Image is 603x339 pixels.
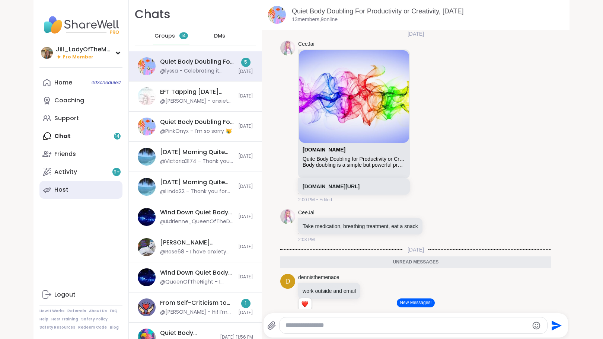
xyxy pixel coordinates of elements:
[238,68,253,75] span: [DATE]
[303,156,405,162] div: Quite Body Doubling for Productivity or Creativity
[160,128,232,135] div: @PinkOnyx - I’m so sorry 😿
[160,67,234,75] div: @lyssa - Celebrating it [DATE] on sharewell but it’s actually [DATE] !
[39,145,122,163] a: Friends
[160,248,234,256] div: @Rose68 - I have anxiety some [MEDICAL_DATA] and fears
[303,147,345,153] a: Attachment
[54,96,84,105] div: Coaching
[298,274,339,281] a: dennisthemenace
[89,308,107,314] a: About Us
[285,322,529,329] textarea: Type your message
[298,196,315,203] span: 2:00 PM
[280,41,295,55] img: https://sharewell-space-live.sfo3.digitaloceanspaces.com/user-generated/319f92ac-30dd-45a4-9c55-e...
[39,109,122,127] a: Support
[298,236,315,243] span: 2:03 PM
[138,298,156,316] img: From Self-Criticism to Self-Love, Sep 14
[238,93,253,99] span: [DATE]
[298,41,315,48] a: CeeJai
[54,291,76,299] div: Logout
[301,301,309,307] button: Reactions: love
[160,58,234,66] div: Quiet Body Doubling For Productivity or Creativity, [DATE]
[238,244,253,250] span: [DATE]
[54,168,77,176] div: Activity
[160,97,234,105] div: @[PERSON_NAME] - anxiety from a 7 to a 5
[238,183,253,190] span: [DATE]
[160,218,234,226] div: @Adrienne_QueenOfTheDawn - Hope you have a good [DATE] [PERSON_NAME]! 🌸
[67,308,86,314] a: Referrals
[292,7,464,15] a: Quiet Body Doubling For Productivity or Creativity, [DATE]
[316,196,318,203] span: •
[292,16,338,23] p: 13 members, 9 online
[319,196,332,203] span: Edited
[63,54,93,60] span: Pro Member
[91,80,121,86] span: 40 Scheduled
[397,298,434,307] button: New Messages!
[280,209,295,224] img: https://sharewell-space-live.sfo3.digitaloceanspaces.com/user-generated/319f92ac-30dd-45a4-9c55-e...
[39,325,75,330] a: Safety Resources
[138,238,156,256] img: Wolff Wizard’s 300th Session Special!, Sep 12
[241,299,251,308] div: 1
[160,178,234,186] div: [DATE] Morning Quite Body Doubling , [DATE]
[54,150,76,158] div: Friends
[303,183,360,189] a: [DOMAIN_NAME][URL]
[160,118,234,126] div: Quiet Body Doubling For Productivity or Creativity, [DATE]
[160,278,234,286] div: @QueenOfTheNight - I finished my book. The bad guys lost and the good guys won. 🥳
[303,287,356,295] p: work outside and email
[303,223,418,230] p: Take medication, breathing treatment, eat a snack
[238,310,253,316] span: [DATE]
[138,148,156,166] img: Saturday Morning Quite Body Doubling Part , Sep 13
[268,6,286,24] img: Quiet Body Doubling For Productivity or Creativity, Sep 13
[39,317,48,322] a: Help
[138,178,156,196] img: Saturday Morning Quite Body Doubling , Sep 13
[39,286,122,304] a: Logout
[280,256,551,268] div: Unread messages
[54,114,79,122] div: Support
[160,329,216,337] div: Quiet Body Doubling -[DATE] Evening Pt 2, [DATE]
[39,181,122,199] a: Host
[160,188,234,195] div: @Linda22 - Thank you for hosting CeeJai!
[54,79,72,87] div: Home
[532,321,541,330] button: Emoji picker
[138,57,156,75] img: Quiet Body Doubling For Productivity or Creativity, Sep 13
[238,274,253,280] span: [DATE]
[160,308,234,316] div: @[PERSON_NAME] - Hi! I’m just now seeing your message. I’m glad you’re here! I’ll look forward to...
[138,268,156,286] img: Wind Down Quiet Body Doubling - Friday, Sep 12
[135,6,170,23] h1: Chats
[160,88,234,96] div: EFT Tapping [DATE] Practice, [DATE]
[81,317,108,322] a: Safety Policy
[214,32,225,40] span: DMs
[51,317,78,322] a: Host Training
[238,214,253,220] span: [DATE]
[238,123,253,129] span: [DATE]
[39,12,122,38] img: ShareWell Nav Logo
[238,153,253,160] span: [DATE]
[154,32,175,40] span: Groups
[39,308,64,314] a: How It Works
[403,246,428,253] span: [DATE]
[241,58,251,67] div: 5
[160,299,234,307] div: From Self-Criticism to Self-Love, [DATE]
[548,317,564,334] button: Send
[39,74,122,92] a: Home40Scheduled
[110,325,119,330] a: Blog
[114,169,120,175] span: 9 +
[138,87,156,105] img: EFT Tapping Saturday Practice, Sep 13
[110,308,118,314] a: FAQ
[54,186,68,194] div: Host
[285,276,290,287] span: d
[160,239,234,247] div: [PERSON_NAME] Wizard’s 300th Session Special!, [DATE]
[403,30,428,38] span: [DATE]
[56,45,112,54] div: Jill_LadyOfTheMountain
[41,47,53,59] img: Jill_LadyOfTheMountain
[39,92,122,109] a: Coaching
[160,148,234,156] div: [DATE] Morning Quite Body Doubling Part , [DATE]
[303,162,405,168] div: Body doubling is a simple but powerful productivity tool where two or more people work alongside ...
[299,50,409,143] img: Quite Body Doubling for Productivity or Creativity
[160,158,234,165] div: @Victoria3174 - Thank you, [PERSON_NAME]! I'm excited!
[299,298,312,310] div: Reaction list
[138,208,156,226] img: Wind Down Quiet Body Doubling - Friday, Sep 12
[138,118,156,135] img: Quiet Body Doubling For Productivity or Creativity, Sep 13
[160,269,234,277] div: Wind Down Quiet Body Doubling - [DATE]
[78,325,107,330] a: Redeem Code
[39,163,122,181] a: Activity9+
[181,33,186,39] span: 14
